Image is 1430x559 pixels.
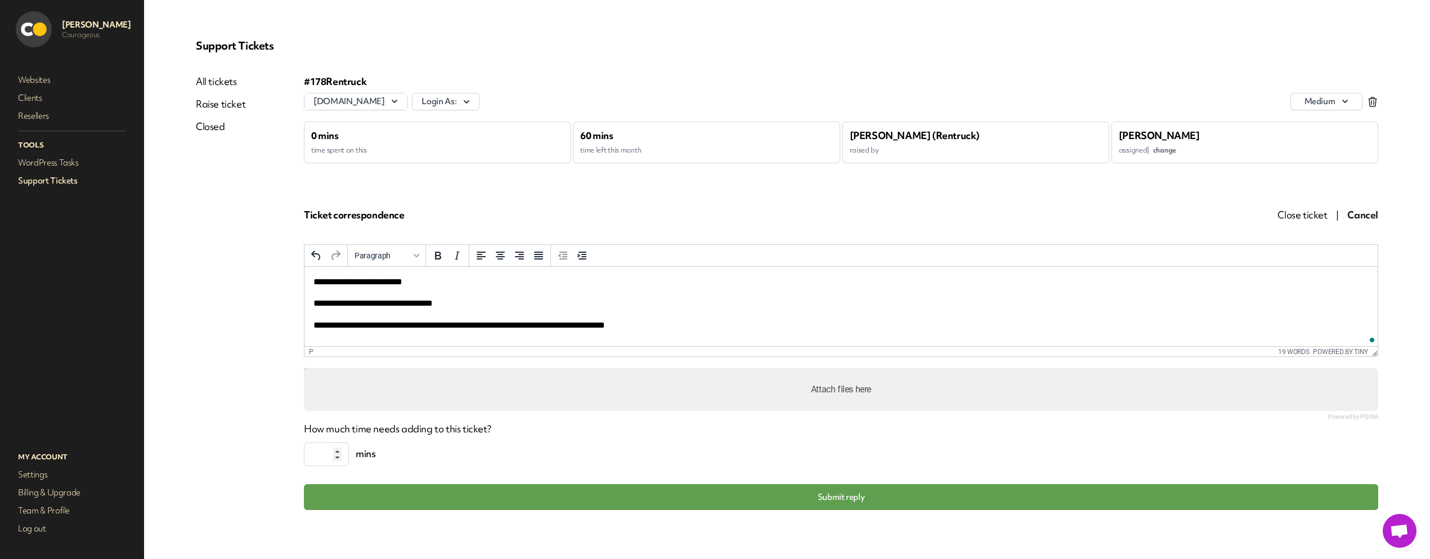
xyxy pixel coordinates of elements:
[412,93,479,110] button: Login As:
[196,120,245,133] a: Closed
[850,129,980,142] span: [PERSON_NAME] (Rentruck)
[304,422,1378,436] p: How much time needs adding to this ticket?
[16,467,128,482] a: Settings
[1367,96,1378,108] div: Click to delete ticket
[553,246,572,265] button: Decrease indent
[16,450,128,464] p: My Account
[16,503,128,518] a: Team & Profile
[304,208,405,221] span: Ticket correspondence
[16,90,128,106] a: Clients
[580,145,641,155] span: time left this month
[1383,514,1416,548] a: Open chat
[16,138,128,153] p: Tools
[1336,208,1339,221] span: |
[307,246,326,265] button: Undo
[355,251,410,260] span: Paragraph
[491,246,510,265] button: Align center
[1290,93,1362,110] div: Click to change priority
[196,39,1378,52] p: Support Tickets
[304,75,1378,88] div: #178 Rentruck
[1153,145,1176,155] span: change
[16,173,128,189] a: Support Tickets
[311,129,339,142] span: 0 mins
[472,246,491,265] button: Align left
[428,246,447,265] button: Bold
[1313,348,1368,356] a: Powered by Tiny
[16,155,128,171] a: WordPress Tasks
[447,246,467,265] button: Italic
[196,75,245,88] a: All tickets
[1347,208,1378,221] span: Cancel
[572,246,591,265] button: Increase indent
[304,484,1378,510] button: Submit reply
[326,246,345,265] button: Redo
[62,19,131,30] p: [PERSON_NAME]
[309,348,313,356] div: p
[510,246,529,265] button: Align right
[580,129,613,142] span: 60 mins
[1278,348,1310,356] button: 19 words
[1119,129,1200,142] span: [PERSON_NAME]
[16,72,128,88] a: Websites
[304,267,1378,346] iframe: Rich Text Area
[348,245,426,267] div: styles
[16,485,128,500] a: Billing & Upgrade
[304,93,407,110] button: [DOMAIN_NAME]
[350,246,423,265] button: Formats
[196,97,245,111] a: Raise ticket
[529,246,548,265] button: Justify
[551,245,594,267] div: indentation
[311,145,367,155] span: time spent on this
[850,145,879,155] span: raised by
[1328,414,1378,419] a: Powered by PQINA
[469,245,551,267] div: alignment
[1290,93,1362,110] button: medium
[304,245,348,267] div: history
[806,378,876,401] label: Attach files here
[1119,145,1176,155] span: assigned
[1147,145,1149,155] span: |
[1277,208,1327,221] span: Close ticket
[349,442,382,466] span: mins
[16,108,128,124] a: Resellers
[1368,347,1378,356] div: Resize
[16,521,128,536] a: Log out
[62,30,131,39] p: Courageous
[426,245,469,267] div: formatting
